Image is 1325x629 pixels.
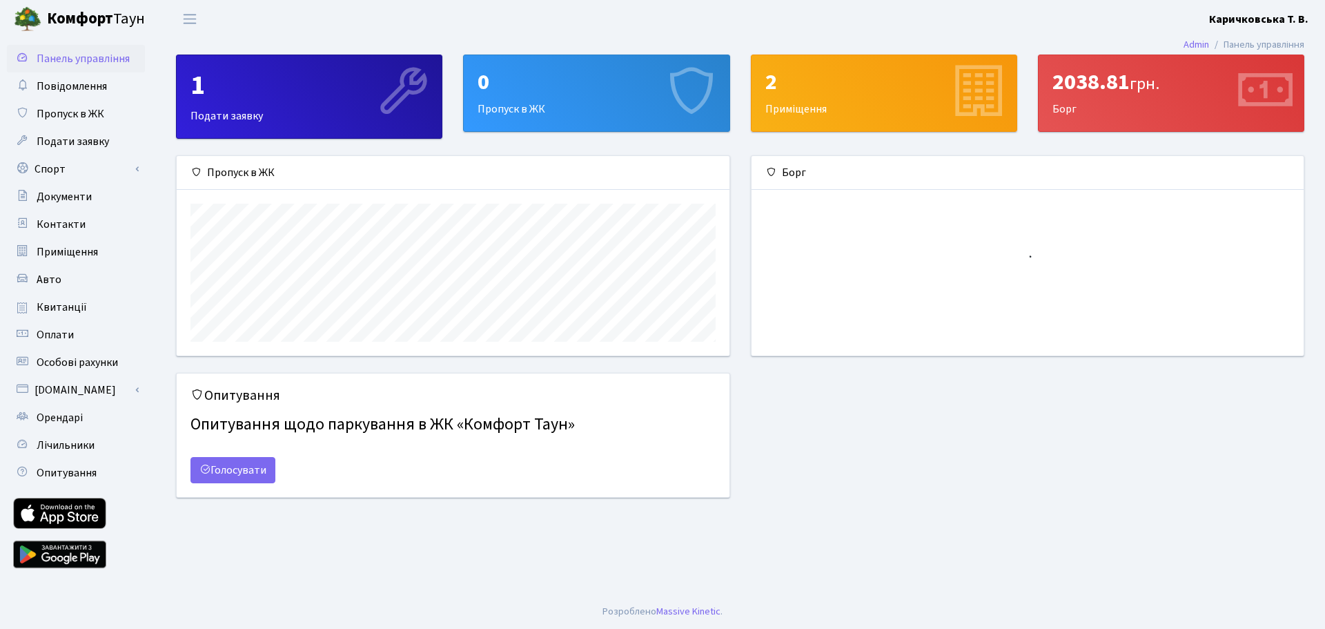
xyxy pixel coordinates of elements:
[37,465,97,481] span: Опитування
[190,409,716,441] h4: Опитування щодо паркування в ЖК «Комфорт Таун»
[463,55,729,132] a: 0Пропуск в ЖК
[7,349,145,376] a: Особові рахунки
[37,189,92,204] span: Документи
[7,404,145,432] a: Орендарі
[656,604,720,619] a: Massive Kinetic
[37,79,107,94] span: Повідомлення
[37,355,118,370] span: Особові рахунки
[37,300,87,315] span: Квитанції
[37,134,109,149] span: Подати заявку
[1184,37,1209,52] a: Admin
[7,266,145,293] a: Авто
[37,327,74,342] span: Оплати
[190,387,716,404] h5: Опитування
[37,106,104,122] span: Пропуск в ЖК
[7,293,145,321] a: Квитанції
[177,156,729,190] div: Пропуск в ЖК
[765,69,1003,95] div: 2
[14,6,41,33] img: logo.png
[47,8,145,31] span: Таун
[37,438,95,453] span: Лічильники
[7,432,145,459] a: Лічильники
[7,183,145,211] a: Документи
[1209,12,1308,27] b: Каричковська Т. В.
[177,55,442,138] div: Подати заявку
[7,459,145,487] a: Опитування
[37,244,98,260] span: Приміщення
[173,8,207,30] button: Переключити навігацію
[7,155,145,183] a: Спорт
[7,100,145,128] a: Пропуск в ЖК
[37,217,86,232] span: Контакти
[602,604,656,619] a: Розроблено
[1163,30,1325,59] nav: breadcrumb
[478,69,715,95] div: 0
[1209,37,1304,52] li: Панель управління
[176,55,442,139] a: 1Подати заявку
[37,272,61,287] span: Авто
[1052,69,1290,95] div: 2038.81
[47,8,113,30] b: Комфорт
[37,410,83,425] span: Орендарі
[7,376,145,404] a: [DOMAIN_NAME]
[7,45,145,72] a: Панель управління
[7,211,145,238] a: Контакти
[7,238,145,266] a: Приміщення
[7,128,145,155] a: Подати заявку
[37,51,130,66] span: Панель управління
[602,604,723,619] div: .
[190,457,275,483] a: Голосувати
[751,55,1017,132] a: 2Приміщення
[1039,55,1304,131] div: Борг
[752,55,1017,131] div: Приміщення
[1209,11,1308,28] a: Каричковська Т. В.
[190,69,428,102] div: 1
[1130,72,1159,96] span: грн.
[7,72,145,100] a: Повідомлення
[752,156,1304,190] div: Борг
[464,55,729,131] div: Пропуск в ЖК
[7,321,145,349] a: Оплати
